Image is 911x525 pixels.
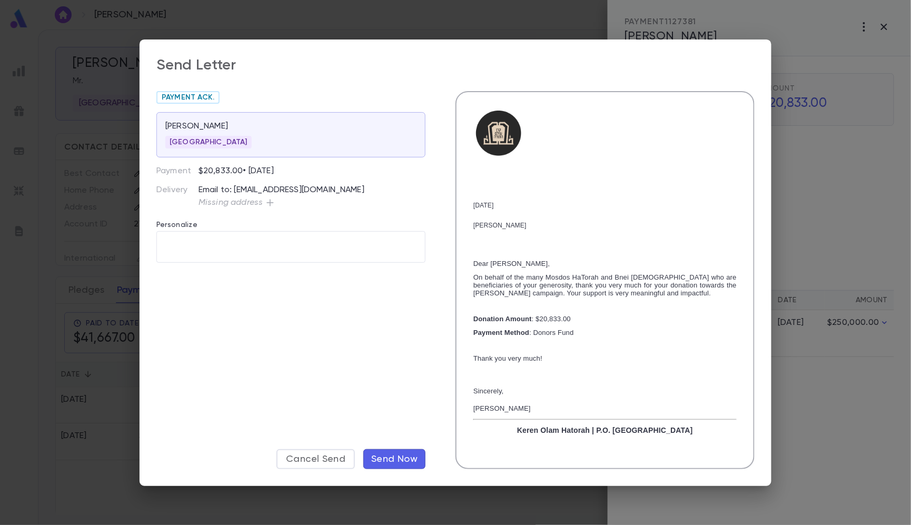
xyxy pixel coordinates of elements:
[473,260,550,268] span: Dear [PERSON_NAME],
[286,453,345,465] span: Cancel Send
[157,93,219,102] span: Payment Ack.
[156,185,199,208] p: Delivery
[371,453,418,465] span: Send Now
[473,202,494,209] span: [DATE]
[473,387,504,395] span: Sincerely,
[156,56,236,74] div: Send Letter
[165,121,228,132] p: [PERSON_NAME]
[473,354,542,362] span: Thank you very much!
[517,426,693,434] strong: Keren Olam Hatorah | P.O. [GEOGRAPHIC_DATA]
[363,449,425,469] button: Send Now
[156,208,425,231] p: Personalize
[473,329,574,336] span: : Donors Fund
[199,166,274,176] p: $20,833.00 • [DATE]
[473,315,532,323] strong: Donation Amount
[156,166,199,176] p: Payment
[276,449,355,469] button: Cancel Send
[473,315,571,323] span: : $20,833.00
[165,138,252,146] span: [GEOGRAPHIC_DATA]
[473,329,529,336] strong: Payment Method
[473,222,527,229] span: [PERSON_NAME]
[199,197,263,208] p: Missing address
[473,273,737,297] span: On behalf of the many Mosdos HaTorah and Bnei [DEMOGRAPHIC_DATA] who are beneficiaries of your ge...
[473,109,524,160] img: Untitled design (1).png
[473,404,531,412] span: [PERSON_NAME]
[199,185,425,195] p: Email to: [EMAIL_ADDRESS][DOMAIN_NAME]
